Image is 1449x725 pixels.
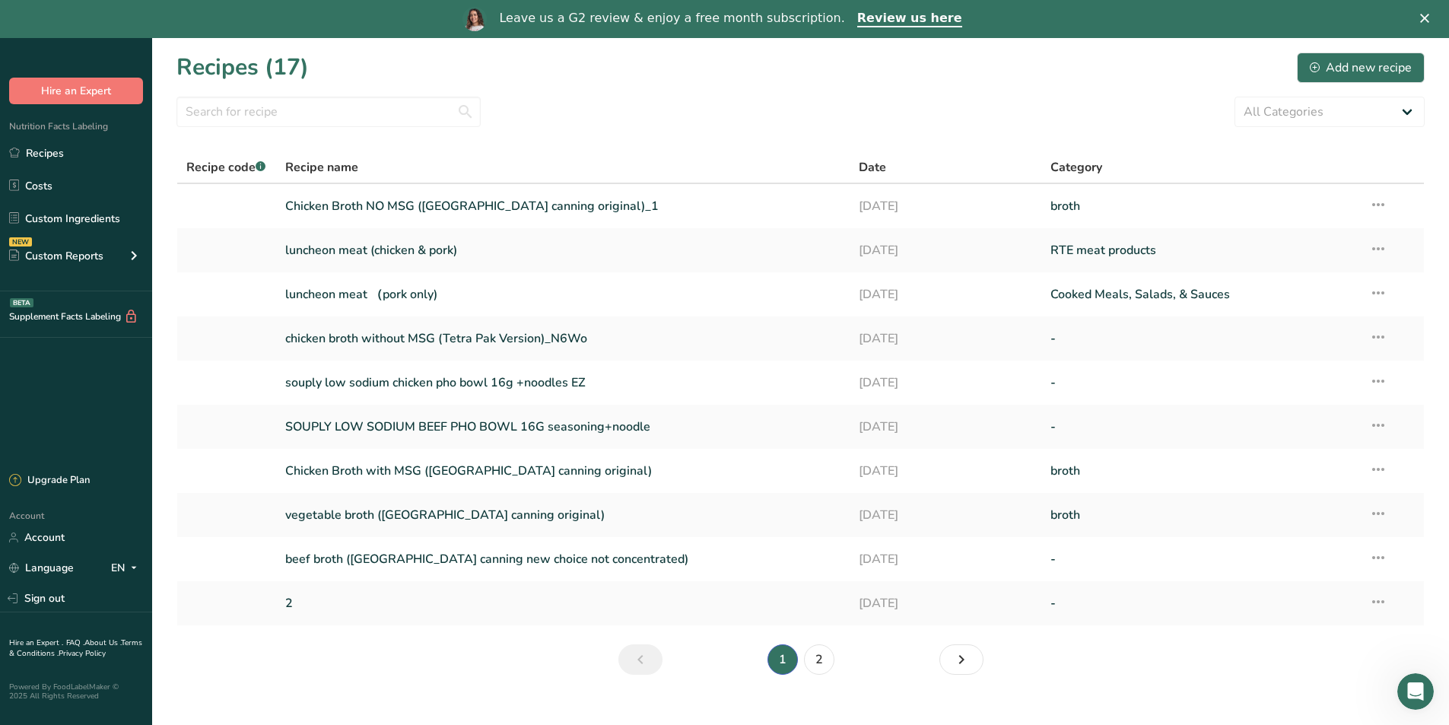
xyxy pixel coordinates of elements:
div: BETA [10,298,33,307]
a: luncheon meat (chicken & pork) [285,234,841,266]
a: beef broth ([GEOGRAPHIC_DATA] canning new choice not concentrated) [285,543,841,575]
a: - [1050,411,1351,443]
div: Upgrade Plan [9,473,90,488]
a: [DATE] [859,499,1032,531]
a: - [1050,367,1351,399]
input: Search for recipe [176,97,481,127]
a: [DATE] [859,323,1032,355]
a: [DATE] [859,543,1032,575]
a: chicken broth without MSG (Tetra Pak Version)_N6Wo [285,323,841,355]
a: vegetable broth ([GEOGRAPHIC_DATA] canning original) [285,499,841,531]
a: RTE meat products [1050,234,1351,266]
a: - [1050,587,1351,619]
a: Chicken Broth NO MSG ([GEOGRAPHIC_DATA] canning original)_1 [285,190,841,222]
a: broth [1050,190,1351,222]
a: [DATE] [859,278,1032,310]
div: Leave us a G2 review & enjoy a free month subscription. [499,11,844,26]
div: NEW [9,237,32,246]
a: [DATE] [859,234,1032,266]
a: Review us here [857,11,962,27]
a: FAQ . [66,638,84,648]
div: Close [1420,14,1435,23]
a: broth [1050,455,1351,487]
a: Privacy Policy [59,648,106,659]
a: Page 2. [804,644,834,675]
a: broth [1050,499,1351,531]
a: Previous page [618,644,663,675]
a: SOUPLY LOW SODIUM BEEF PHO BOWL 16G seasoning+noodle [285,411,841,443]
div: Powered By FoodLabelMaker © 2025 All Rights Reserved [9,682,143,701]
div: Add new recipe [1310,59,1412,77]
span: Date [859,158,886,176]
iframe: Intercom live chat [1397,673,1434,710]
a: Terms & Conditions . [9,638,142,659]
a: 2 [285,587,841,619]
span: Recipe code [186,159,265,176]
a: Next page [939,644,983,675]
div: EN [111,559,143,577]
a: [DATE] [859,455,1032,487]
a: About Us . [84,638,121,648]
a: luncheon meat （pork only) [285,278,841,310]
a: [DATE] [859,367,1032,399]
a: Hire an Expert . [9,638,63,648]
a: Cooked Meals, Salads, & Sauces [1050,278,1351,310]
a: Language [9,555,74,581]
a: - [1050,543,1351,575]
a: [DATE] [859,411,1032,443]
a: [DATE] [859,190,1032,222]
button: Hire an Expert [9,78,143,104]
a: souply low sodium chicken pho bowl 16g +noodles EZ [285,367,841,399]
a: Chicken Broth with MSG ([GEOGRAPHIC_DATA] canning original) [285,455,841,487]
h1: Recipes (17) [176,50,309,84]
a: [DATE] [859,587,1032,619]
div: Custom Reports [9,248,103,264]
span: Category [1050,158,1102,176]
img: Profile image for Reem [462,7,487,31]
a: - [1050,323,1351,355]
span: Recipe name [285,158,358,176]
button: Add new recipe [1297,52,1425,83]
